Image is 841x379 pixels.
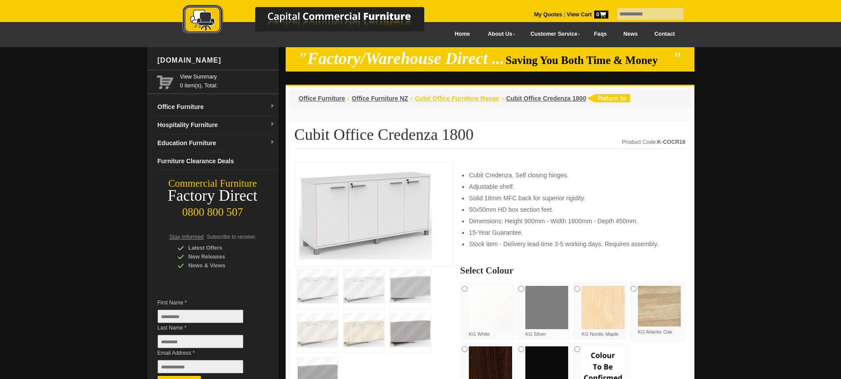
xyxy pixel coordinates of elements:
img: KG White [469,286,512,329]
li: Stock item - Delivery lead-time 3-5 working days. Requires assembly. [469,240,676,248]
div: Commercial Furniture [147,177,279,190]
li: › [502,94,504,103]
div: 0800 800 507 [147,202,279,218]
a: Hospitality Furnituredropdown [154,116,279,134]
span: First Name * [158,298,256,307]
span: Saving You Both Time & Money [505,54,671,66]
a: Cubit Office Furniture Range [415,95,499,102]
span: Stay Informed [170,234,204,240]
strong: K-COCR18 [657,139,686,145]
div: New Releases [177,252,261,261]
img: dropdown [270,140,275,145]
a: Office Furniture [299,95,345,102]
a: Office Furniture NZ [352,95,408,102]
li: › [410,94,412,103]
span: 0 [594,11,608,19]
li: Cubit Credenza. Self closing hinges. [469,171,676,180]
li: Dimensions: Height 900mm - Width 1800mm - Depth 450mm. [469,217,676,225]
a: My Quotes [534,11,562,18]
li: Adjustable shelf. [469,182,676,191]
input: First Name * [158,310,243,323]
a: Office Furnituredropdown [154,98,279,116]
a: Cubit Office Credenza 1800 [506,95,586,102]
span: Last Name * [158,323,256,332]
div: Latest Offers [177,244,261,252]
h2: Select Colour [460,266,685,275]
h1: Cubit Office Credenza 1800 [294,126,686,149]
img: KG Nordic Maple [581,286,625,329]
div: Product Code: [622,138,686,146]
img: dropdown [270,122,275,127]
a: Faqs [586,24,615,44]
label: KG Atlantic Oak [638,286,681,335]
a: Furniture Clearance Deals [154,152,279,170]
label: KG Silver [525,286,569,338]
li: 15-Year Guarantee. [469,228,676,237]
img: Capital Commercial Furniture Logo [158,4,467,37]
a: View Cart0 [565,11,608,18]
label: KG White [469,286,512,338]
a: View Summary [180,72,275,81]
div: [DOMAIN_NAME] [154,47,279,74]
div: News & Views [177,261,261,270]
a: Contact [646,24,683,44]
em: " [672,49,682,68]
label: KG Nordic Maple [581,286,625,338]
span: Subscribe to receive: [207,234,256,240]
img: dropdown [270,104,275,109]
div: Factory Direct [147,190,279,202]
img: return to [586,94,630,102]
em: "Factory/Warehouse Direct ... [298,49,504,68]
li: Solid 18mm MFC back for superior rigidity. [469,194,676,203]
span: 0 item(s), Total: [180,72,275,89]
li: › [347,94,350,103]
a: Capital Commercial Furniture Logo [158,4,467,39]
img: KG Atlantic Oak [638,286,681,326]
input: Last Name * [158,335,243,348]
strong: View Cart [567,11,608,18]
a: News [615,24,646,44]
a: Customer Service [520,24,585,44]
a: About Us [478,24,520,44]
input: Email Address * [158,360,243,373]
a: Education Furnituredropdown [154,134,279,152]
img: Cubit Office Credenza 1800 [299,167,432,259]
img: KG Silver [525,286,569,329]
li: 50x50mm HD box section feet. [469,205,676,214]
span: Email Address * [158,349,256,357]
